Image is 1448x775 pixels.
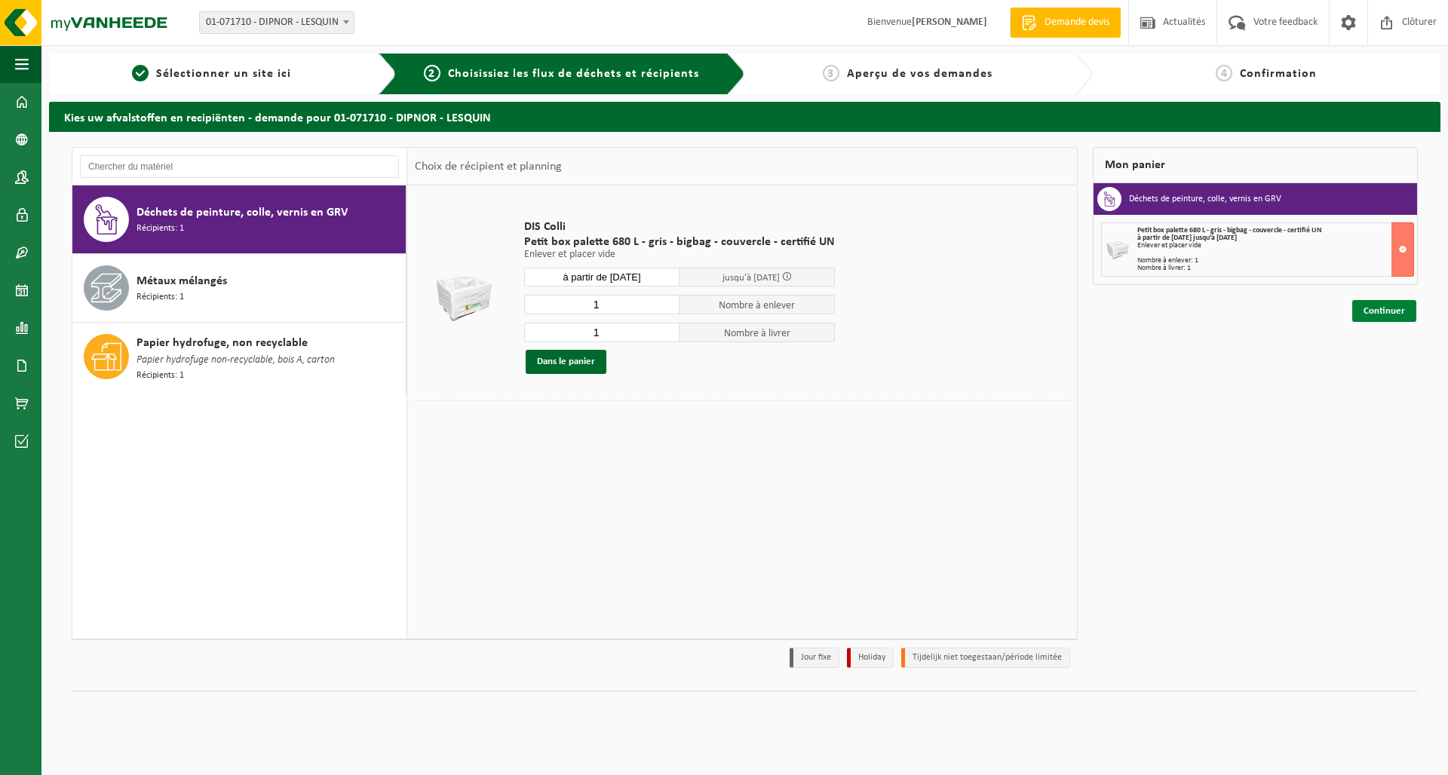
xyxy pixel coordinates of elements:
strong: [PERSON_NAME] [912,17,987,28]
span: Petit box palette 680 L - gris - bigbag - couvercle - certifié UN [1137,226,1322,234]
input: Chercher du matériel [80,155,399,178]
span: 01-071710 - DIPNOR - LESQUIN [199,11,354,34]
span: Récipients: 1 [137,222,184,236]
span: Sélectionner un site ici [156,68,291,80]
span: Petit box palette 680 L - gris - bigbag - couvercle - certifié UN [524,234,835,250]
h2: Kies uw afvalstoffen en recipiënten - demande pour 01-071710 - DIPNOR - LESQUIN [49,102,1440,131]
span: Nombre à livrer [680,323,835,342]
div: Mon panier [1093,147,1418,183]
div: Choix de récipient et planning [407,148,569,185]
button: Papier hydrofuge, non recyclable Papier hydrofuge non-recyclable, bois A, carton Récipients: 1 [72,323,406,394]
a: Demande devis [1010,8,1121,38]
p: Enlever et placer vide [524,250,835,260]
span: jusqu'à [DATE] [722,273,780,283]
span: 4 [1216,65,1232,81]
a: Continuer [1352,300,1416,322]
span: Choisissiez les flux de déchets et récipients [448,68,699,80]
span: Métaux mélangés [137,272,227,290]
span: 1 [132,65,149,81]
li: Tijdelijk niet toegestaan/période limitée [901,648,1070,668]
button: Dans le panier [526,350,606,374]
button: Métaux mélangés Récipients: 1 [72,254,406,323]
span: Récipients: 1 [137,369,184,383]
span: Nombre à enlever [680,295,835,314]
div: Nombre à enlever: 1 [1137,257,1413,265]
h3: Déchets de peinture, colle, vernis en GRV [1129,187,1281,211]
div: Nombre à livrer: 1 [1137,265,1413,272]
span: Demande devis [1041,15,1113,30]
span: Papier hydrofuge, non recyclable [137,334,308,352]
span: 3 [823,65,839,81]
input: Sélectionnez date [524,268,680,286]
span: Papier hydrofuge non-recyclable, bois A, carton [137,352,335,369]
span: 01-071710 - DIPNOR - LESQUIN [200,12,354,33]
div: Enlever et placer vide [1137,242,1413,250]
li: Jour fixe [790,648,839,668]
strong: à partir de [DATE] jusqu'à [DATE] [1137,234,1237,242]
li: Holiday [847,648,894,668]
span: Récipients: 1 [137,290,184,305]
span: Aperçu de vos demandes [847,68,992,80]
span: DIS Colli [524,219,835,234]
span: 2 [424,65,440,81]
a: 1Sélectionner un site ici [57,65,367,83]
span: Déchets de peinture, colle, vernis en GRV [137,204,348,222]
button: Déchets de peinture, colle, vernis en GRV Récipients: 1 [72,185,406,254]
span: Confirmation [1240,68,1317,80]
